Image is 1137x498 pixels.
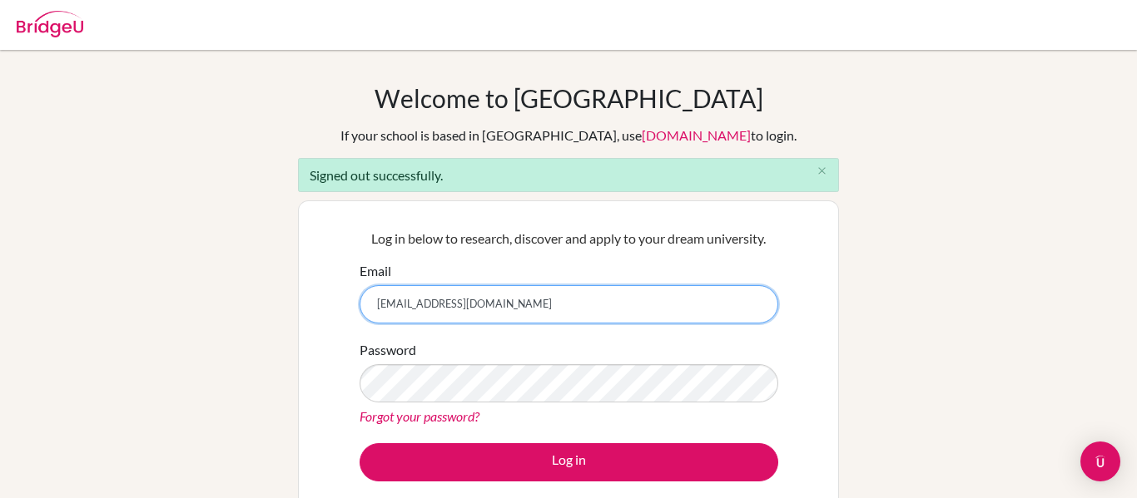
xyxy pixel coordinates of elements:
[642,127,751,143] a: [DOMAIN_NAME]
[360,408,479,424] a: Forgot your password?
[360,261,391,281] label: Email
[1080,441,1120,481] div: Open Intercom Messenger
[816,165,828,177] i: close
[17,11,83,37] img: Bridge-U
[360,229,778,249] p: Log in below to research, discover and apply to your dream university.
[805,159,838,184] button: Close
[375,83,763,113] h1: Welcome to [GEOGRAPHIC_DATA]
[340,126,797,145] div: If your school is based in [GEOGRAPHIC_DATA], use to login.
[298,158,839,192] div: Signed out successfully.
[360,340,416,360] label: Password
[360,443,778,481] button: Log in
